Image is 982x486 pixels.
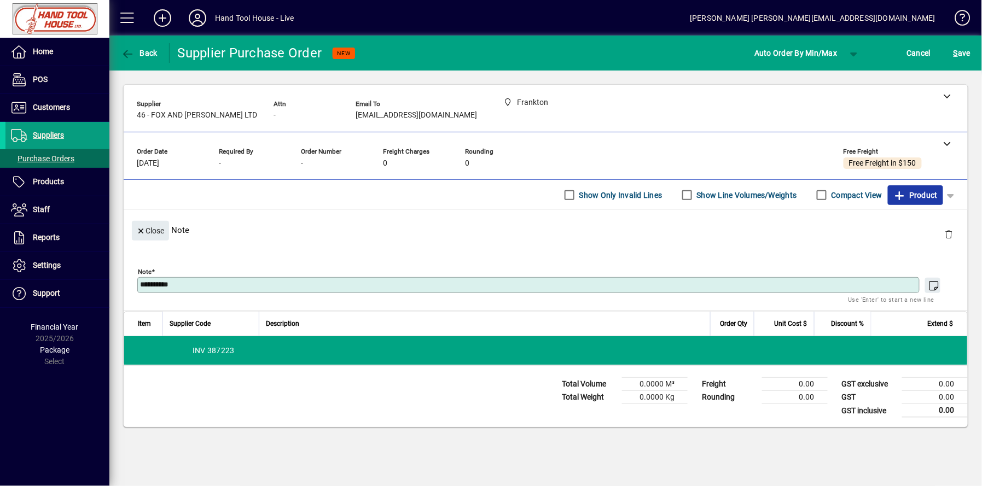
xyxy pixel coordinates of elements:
[33,177,64,186] span: Products
[5,38,109,66] a: Home
[178,44,322,62] div: Supplier Purchase Order
[954,44,971,62] span: ave
[132,221,169,241] button: Close
[33,103,70,112] span: Customers
[888,185,943,205] button: Product
[936,229,962,239] app-page-header-button: Delete
[129,225,172,235] app-page-header-button: Close
[836,391,902,404] td: GST
[383,159,387,168] span: 0
[5,149,109,168] a: Purchase Orders
[33,289,60,297] span: Support
[356,111,477,120] span: [EMAIL_ADDRESS][DOMAIN_NAME]
[695,190,797,201] label: Show Line Volumes/Weights
[762,378,828,391] td: 0.00
[696,378,762,391] td: Freight
[829,190,882,201] label: Compact View
[690,9,935,27] div: [PERSON_NAME] [PERSON_NAME][EMAIL_ADDRESS][DOMAIN_NAME]
[33,233,60,242] span: Reports
[138,268,152,276] mat-label: Note
[124,210,968,250] div: Note
[904,43,934,63] button: Cancel
[954,49,958,57] span: S
[762,391,828,404] td: 0.00
[836,378,902,391] td: GST exclusive
[33,75,48,84] span: POS
[928,318,954,330] span: Extend $
[622,391,688,404] td: 0.0000 Kg
[40,346,69,354] span: Package
[11,154,74,163] span: Purchase Orders
[836,404,902,418] td: GST inclusive
[5,94,109,121] a: Customers
[902,378,968,391] td: 0.00
[951,43,973,63] button: Save
[622,378,688,391] td: 0.0000 M³
[556,391,622,404] td: Total Weight
[696,391,762,404] td: Rounding
[109,43,170,63] app-page-header-button: Back
[118,43,160,63] button: Back
[754,44,837,62] span: Auto Order By Min/Max
[219,159,221,168] span: -
[902,391,968,404] td: 0.00
[5,168,109,196] a: Products
[907,44,931,62] span: Cancel
[936,221,962,247] button: Delete
[902,404,968,418] td: 0.00
[720,318,747,330] span: Order Qty
[893,186,938,204] span: Product
[31,323,79,331] span: Financial Year
[556,378,622,391] td: Total Volume
[749,43,842,63] button: Auto Order By Min/Max
[832,318,864,330] span: Discount %
[33,205,50,214] span: Staff
[266,318,299,330] span: Description
[337,50,351,57] span: NEW
[301,159,303,168] span: -
[33,131,64,139] span: Suppliers
[465,159,469,168] span: 0
[33,261,61,270] span: Settings
[136,222,165,240] span: Close
[5,252,109,279] a: Settings
[5,224,109,251] a: Reports
[33,47,53,56] span: Home
[145,8,180,28] button: Add
[124,336,967,365] div: INV 387223
[121,49,158,57] span: Back
[138,318,151,330] span: Item
[5,66,109,93] a: POS
[170,318,211,330] span: Supplier Code
[137,111,257,120] span: 46 - FOX AND [PERSON_NAME] LTD
[5,196,109,224] a: Staff
[946,2,968,38] a: Knowledge Base
[849,293,934,306] mat-hint: Use 'Enter' to start a new line
[274,111,276,120] span: -
[577,190,663,201] label: Show Only Invalid Lines
[849,159,916,168] span: Free Freight in $150
[5,280,109,307] a: Support
[137,159,159,168] span: [DATE]
[775,318,807,330] span: Unit Cost $
[180,8,215,28] button: Profile
[215,9,294,27] div: Hand Tool House - Live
